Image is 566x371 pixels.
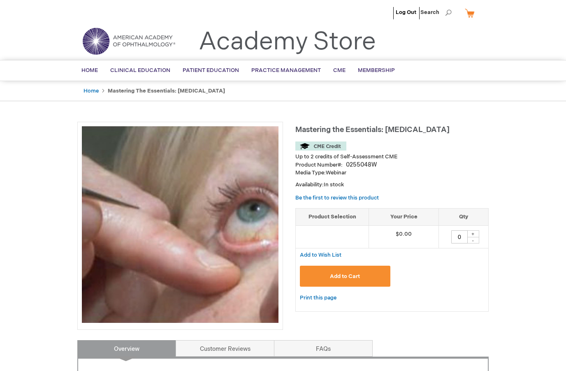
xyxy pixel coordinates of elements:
a: Be the first to review this product [295,195,379,201]
strong: Product Number [295,162,343,168]
li: Up to 2 credits of Self-Assessment CME [295,153,489,161]
span: Practice Management [251,67,321,74]
th: Qty [438,209,488,226]
a: Add to Wish List [300,251,341,258]
a: Academy Store [199,27,376,57]
img: CME Credit [295,141,346,151]
div: 0255048W [346,161,377,169]
td: $0.00 [369,225,439,248]
a: FAQs [274,340,373,357]
th: Product Selection [296,209,369,226]
button: Add to Cart [300,266,390,287]
th: Your Price [369,209,439,226]
div: + [467,230,479,237]
a: Overview [77,340,176,357]
strong: Media Type: [295,169,326,176]
img: Mastering the Essentials: Oculoplastics [82,126,278,323]
span: Mastering the Essentials: [MEDICAL_DATA] [295,125,450,134]
span: Add to Cart [330,273,360,280]
a: Customer Reviews [176,340,274,357]
a: Print this page [300,293,336,303]
span: Patient Education [183,67,239,74]
div: - [467,237,479,243]
a: Home [84,88,99,94]
p: Webinar [295,169,489,177]
span: Home [81,67,98,74]
strong: Mastering the Essentials: [MEDICAL_DATA] [108,88,225,94]
p: Availability: [295,181,489,189]
span: Clinical Education [110,67,170,74]
span: CME [333,67,346,74]
input: Qty [451,230,468,243]
a: Log Out [396,9,416,16]
span: In stock [324,181,344,188]
span: Search [420,4,452,21]
span: Membership [358,67,395,74]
